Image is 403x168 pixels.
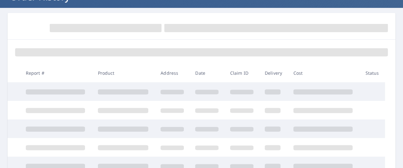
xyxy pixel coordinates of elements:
th: Date [190,64,225,82]
th: Claim ID [225,64,260,82]
th: Report # [21,64,93,82]
th: Status [360,64,385,82]
th: Address [156,64,190,82]
th: Cost [288,64,360,82]
th: Delivery [260,64,288,82]
th: Product [93,64,156,82]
